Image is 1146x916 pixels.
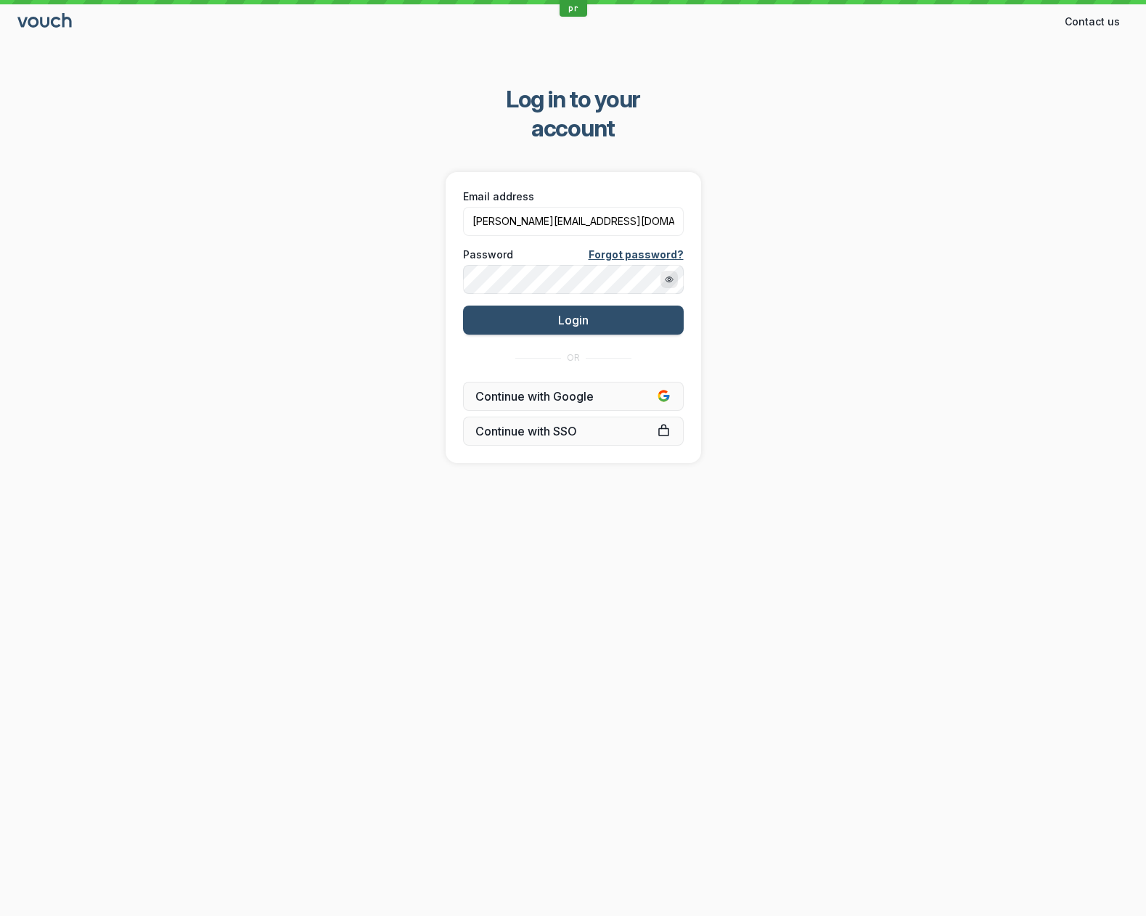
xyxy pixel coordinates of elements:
button: Continue with Google [463,382,684,411]
span: Contact us [1065,15,1120,29]
span: Continue with Google [475,389,671,404]
span: OR [567,352,580,364]
button: Contact us [1056,10,1129,33]
button: Login [463,306,684,335]
a: Continue with SSO [463,417,684,446]
span: Continue with SSO [475,424,671,438]
a: Go to sign in [17,16,74,28]
span: Email address [463,189,534,204]
a: Forgot password? [589,248,684,262]
span: Log in to your account [464,85,682,143]
span: Login [558,313,589,327]
button: Show password [660,271,678,288]
span: Password [463,248,513,262]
